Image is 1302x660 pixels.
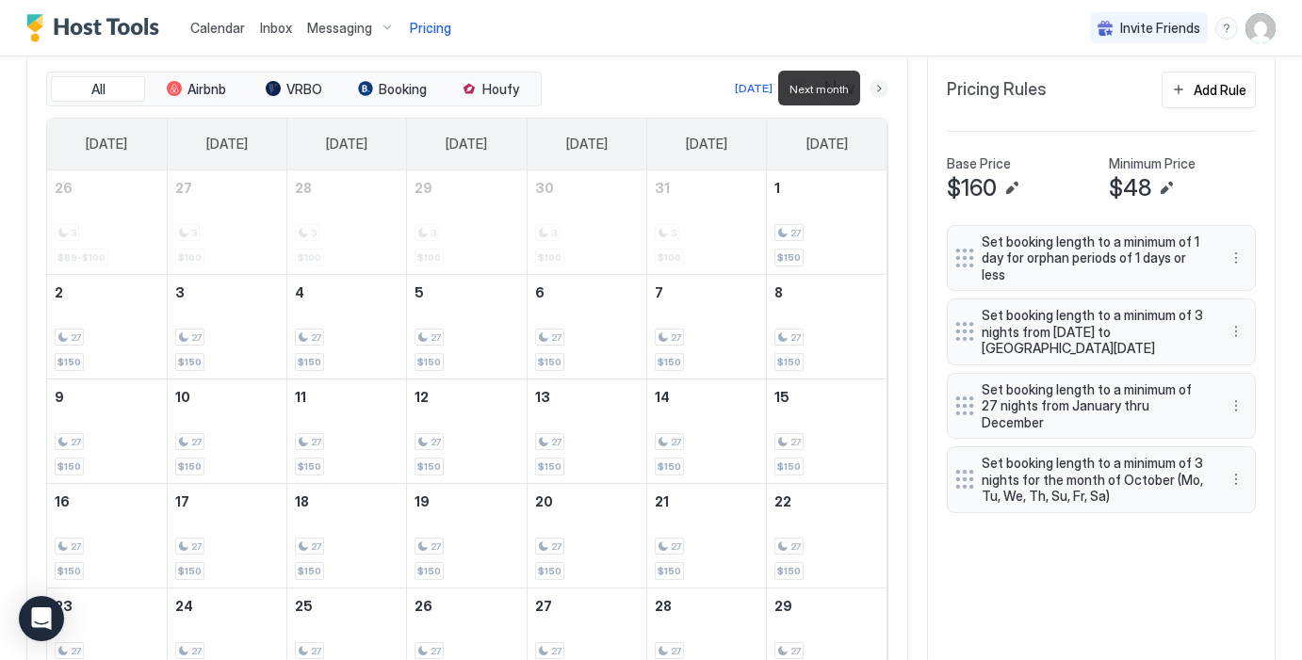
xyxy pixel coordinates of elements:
span: 27 [671,540,681,553]
span: $150 [417,356,441,368]
span: 7 [655,284,663,300]
a: November 5, 2025 [407,275,526,310]
td: November 21, 2025 [646,483,766,588]
span: 24 [175,598,193,614]
td: November 11, 2025 [287,378,407,483]
span: 1 [774,180,780,196]
span: Booking [379,81,427,98]
span: 27 [71,540,81,553]
a: November 6, 2025 [528,275,646,310]
span: 27 [790,331,801,344]
td: November 19, 2025 [407,483,527,588]
span: 3 [175,284,185,300]
span: 27 [790,436,801,448]
td: November 10, 2025 [167,378,286,483]
div: Open Intercom Messenger [19,596,64,641]
a: October 28, 2025 [287,170,406,205]
div: menu [1225,247,1247,269]
span: Set booking length to a minimum of 3 nights from [DATE] to [GEOGRAPHIC_DATA][DATE] [982,307,1206,357]
span: 27 [551,331,561,344]
span: 17 [175,493,189,509]
a: November 29, 2025 [767,588,887,623]
span: [DATE] [566,136,608,153]
a: November 25, 2025 [287,588,406,623]
button: More options [1225,468,1247,491]
span: 11 [295,389,306,405]
span: 29 [774,598,792,614]
a: Host Tools Logo [26,14,168,42]
td: November 16, 2025 [47,483,167,588]
a: November 8, 2025 [767,275,887,310]
span: 27 [311,645,321,657]
span: 27 [71,645,81,657]
span: Minimum Price [1109,155,1196,172]
span: $150 [57,565,81,577]
span: 20 [535,493,553,509]
a: Saturday [788,119,867,169]
span: 9 [55,389,64,405]
span: [DATE] [326,136,367,153]
span: 30 [535,180,554,196]
a: November 12, 2025 [407,379,526,414]
td: November 9, 2025 [47,378,167,483]
a: November 2, 2025 [47,275,167,310]
td: November 7, 2025 [646,274,766,378]
a: November 15, 2025 [767,379,887,414]
div: [DATE] [735,80,773,97]
a: November 7, 2025 [647,275,766,310]
a: October 27, 2025 [168,170,286,205]
span: [DATE] [446,136,487,153]
span: Pricing Rules [947,79,1047,101]
div: menu [1215,17,1238,40]
span: 27 [191,540,202,553]
span: 2 [55,284,63,300]
span: 19 [415,493,430,509]
span: 27 [431,331,441,344]
span: [DATE] [206,136,248,153]
span: $150 [777,565,801,577]
button: VRBO [247,76,341,103]
span: 22 [774,493,791,509]
span: 27 [71,436,81,448]
a: November 10, 2025 [168,379,286,414]
a: Wednesday [427,119,506,169]
a: November 13, 2025 [528,379,646,414]
div: Add Rule [1194,80,1246,100]
button: Booking [345,76,439,103]
span: Set booking length to a minimum of 3 nights for the month of October (Mo, Tu, We, Th, Su, Fr, Sa) [982,455,1206,505]
a: November 18, 2025 [287,484,406,519]
a: November 14, 2025 [647,379,766,414]
span: 10 [175,389,190,405]
span: $48 [1109,174,1151,202]
td: October 28, 2025 [287,170,407,275]
span: $150 [777,460,801,473]
span: 28 [295,180,312,196]
span: $150 [417,460,441,473]
span: Base Price [947,155,1011,172]
td: October 30, 2025 [527,170,646,275]
a: October 26, 2025 [47,170,167,205]
td: November 15, 2025 [767,378,887,483]
td: November 17, 2025 [167,483,286,588]
a: November 19, 2025 [407,484,526,519]
span: $150 [777,356,801,368]
span: 18 [295,493,309,509]
span: 25 [295,598,313,614]
td: October 31, 2025 [646,170,766,275]
a: Friday [667,119,746,169]
td: November 6, 2025 [527,274,646,378]
a: November 11, 2025 [287,379,406,414]
span: 27 [535,598,552,614]
span: 27 [790,227,801,239]
td: November 1, 2025 [767,170,887,275]
span: $150 [538,460,561,473]
span: 27 [191,331,202,344]
span: $150 [298,565,321,577]
td: October 29, 2025 [407,170,527,275]
td: November 8, 2025 [767,274,887,378]
span: 27 [671,436,681,448]
span: 27 [71,331,81,344]
span: $150 [298,460,321,473]
a: November 4, 2025 [287,275,406,310]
